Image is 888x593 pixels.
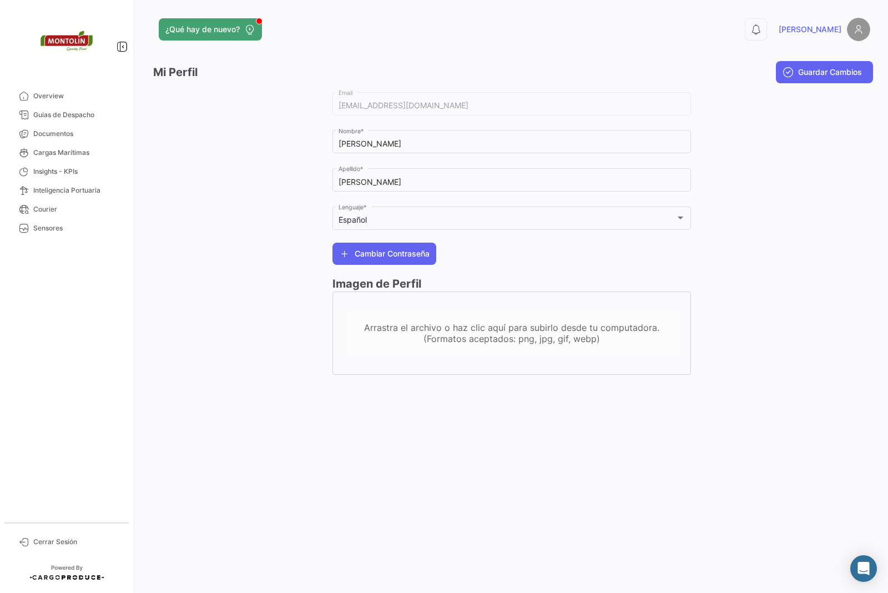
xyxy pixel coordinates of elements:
[9,143,124,162] a: Cargas Marítimas
[33,167,120,177] span: Insights - KPIs
[33,185,120,195] span: Inteligencia Portuaria
[165,24,240,35] span: ¿Qué hay de nuevo?
[355,248,430,259] span: Cambiar Contraseña
[9,87,124,105] a: Overview
[33,91,120,101] span: Overview
[39,13,94,69] img: 2d55ee68-5a11-4b18-9445-71bae2c6d5df.png
[847,18,870,41] img: placeholder-user.png
[779,24,841,35] span: [PERSON_NAME]
[332,276,691,292] h3: Imagen de Perfil
[9,200,124,219] a: Courier
[153,64,198,81] h3: Mi Perfil
[33,129,120,139] span: Documentos
[33,110,120,120] span: Guias de Despacho
[9,162,124,181] a: Insights - KPIs
[159,18,262,41] button: ¿Qué hay de nuevo?
[9,105,124,124] a: Guias de Despacho
[9,219,124,238] a: Sensores
[776,61,873,83] button: Guardar Cambios
[332,243,436,265] button: Cambiar Contraseña
[33,204,120,214] span: Courier
[33,148,120,158] span: Cargas Marítimas
[798,67,862,78] span: Guardar Cambios
[9,181,124,200] a: Inteligencia Portuaria
[33,537,120,547] span: Cerrar Sesión
[33,223,120,233] span: Sensores
[339,215,367,224] mat-select-trigger: Español
[9,124,124,143] a: Documentos
[344,322,679,344] div: Arrastra el archivo o haz clic aquí para subirlo desde tu computadora.(Formatos aceptados: png, j...
[850,555,877,582] div: Abrir Intercom Messenger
